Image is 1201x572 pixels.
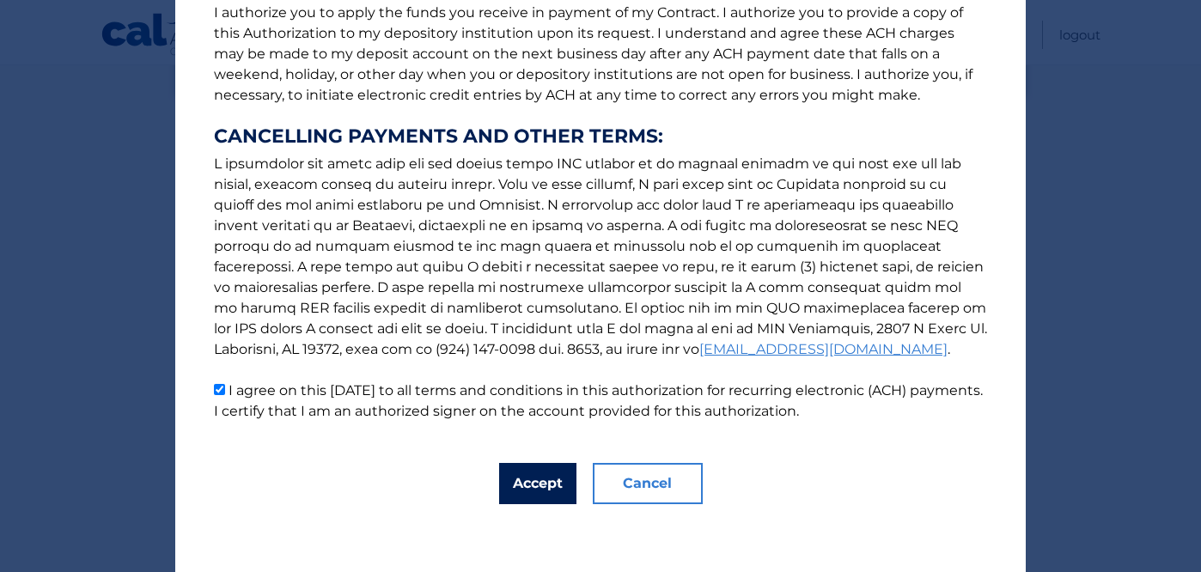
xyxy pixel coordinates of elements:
[214,126,987,147] strong: CANCELLING PAYMENTS AND OTHER TERMS:
[499,463,576,504] button: Accept
[699,341,948,357] a: [EMAIL_ADDRESS][DOMAIN_NAME]
[593,463,703,504] button: Cancel
[214,382,983,419] label: I agree on this [DATE] to all terms and conditions in this authorization for recurring electronic...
